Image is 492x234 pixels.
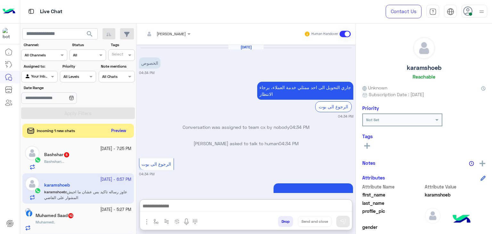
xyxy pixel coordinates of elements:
[111,42,134,48] label: Tags
[44,152,70,157] h5: Bashshar
[413,74,435,79] h6: Reachable
[450,208,473,231] img: hulul-logo.png
[44,159,61,164] span: Bashshar
[26,210,32,217] img: Facebook
[37,128,75,134] span: Incoming 1 new chats
[111,51,123,59] div: Select
[82,28,98,42] button: search
[21,107,135,119] button: Apply Filters
[54,220,55,224] span: .
[24,42,67,48] label: Channel:
[25,208,31,214] img: picture
[426,5,439,18] a: tab
[27,7,35,15] img: tab
[290,124,309,130] span: 04:34 PM
[338,114,353,119] small: 04:34 PM
[425,224,486,230] span: null
[24,63,57,69] label: Assigned to:
[86,30,94,38] span: search
[143,218,151,226] img: send attachment
[3,5,15,18] img: Logo
[425,183,486,190] span: Attribute Value
[151,216,161,227] button: select flow
[278,216,293,227] button: Drop
[362,175,385,180] h6: Attributes
[386,5,422,18] a: Contact Us
[3,28,14,39] img: 1403182699927242
[298,216,332,227] button: Send and close
[153,219,159,224] img: select flow
[36,220,53,224] span: Muhamed
[142,161,171,167] span: الرجوع الى بوت
[478,8,486,16] img: profile
[425,208,441,224] img: defaultAdmin.png
[61,159,64,164] span: ...
[362,191,423,198] span: first_name
[40,7,62,16] p: Live Chat
[228,45,264,49] h6: [DATE]
[62,63,95,69] label: Priority
[362,208,423,222] span: profile_pic
[340,218,346,225] img: send message
[25,146,39,160] img: defaultAdmin.png
[44,159,61,164] b: :
[480,161,485,166] img: add
[64,152,69,157] span: 5
[100,146,131,152] small: [DATE] - 7:25 PM
[362,160,375,166] h6: Notes
[369,91,424,98] span: Subscription Date : [DATE]
[279,141,299,146] span: 04:34 PM
[193,219,198,224] img: make a call
[362,200,423,206] span: last_name
[139,57,160,69] p: 13/10/2025, 4:34 PM
[315,101,352,112] div: الرجوع الى بوت
[276,192,351,205] span: لتصفح الخدمات التى يقدمها Dubai Phone اختر من القائمة الأتية 🌟
[175,219,180,224] img: create order
[407,64,441,71] h5: karamshoeb
[362,224,423,230] span: gender
[68,213,73,218] span: 10
[362,183,423,190] span: Attribute Name
[101,63,134,69] label: Note mentions
[183,218,190,226] img: send voice note
[311,31,338,37] small: Human Handover
[447,8,454,15] img: tab
[172,216,183,227] button: create order
[425,191,486,198] span: karamshoeb
[469,161,474,166] img: notes
[429,8,437,15] img: tab
[164,219,169,224] img: Trigger scenario
[36,213,74,218] h5: Muhamed Saad
[139,70,154,75] small: 04:34 PM
[139,124,353,130] p: Conversation was assigned to team cx by nobody
[362,105,379,111] h6: Priority
[362,84,387,91] span: Unknown
[72,42,105,48] label: Status
[362,133,486,139] h6: Tags
[366,117,379,122] b: Not Set
[36,220,54,224] b: :
[100,207,131,213] small: [DATE] - 5:27 PM
[109,126,129,136] button: Preview
[24,85,95,91] label: Date Range
[161,216,172,227] button: Trigger scenario
[257,82,353,100] p: 13/10/2025, 4:34 PM
[413,37,435,59] img: defaultAdmin.png
[139,171,154,177] small: 04:34 PM
[157,31,186,36] span: [PERSON_NAME]
[35,157,41,163] img: WhatsApp
[139,140,353,147] p: [PERSON_NAME] asked to talk to human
